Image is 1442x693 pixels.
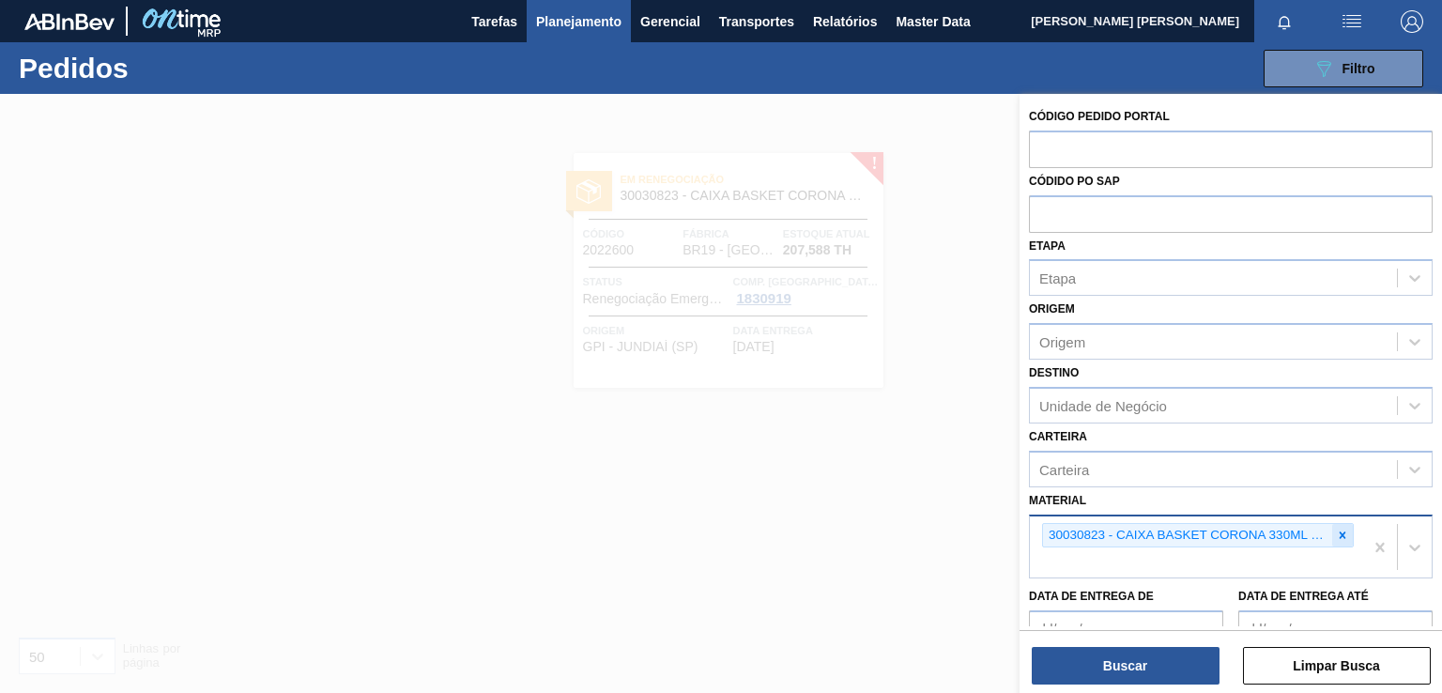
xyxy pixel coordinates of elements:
span: Gerencial [640,10,700,33]
label: Destino [1029,366,1079,379]
label: Código Pedido Portal [1029,110,1170,123]
input: dd/mm/yyyy [1029,610,1223,648]
span: Filtro [1342,61,1375,76]
div: Carteira [1039,461,1089,477]
label: Data de Entrega até [1238,590,1369,603]
label: Códido PO SAP [1029,175,1120,188]
input: dd/mm/yyyy [1238,610,1433,648]
img: Logout [1401,10,1423,33]
button: Filtro [1264,50,1423,87]
span: Master Data [896,10,970,33]
label: Origem [1029,302,1075,316]
div: Origem [1039,334,1085,350]
label: Carteira [1029,430,1087,443]
span: Tarefas [471,10,517,33]
h1: Pedidos [19,57,288,79]
div: 30030823 - CAIXA BASKET CORONA 330ML EXP [GEOGRAPHIC_DATA] [1043,524,1332,547]
label: Data de Entrega de [1029,590,1154,603]
span: Planejamento [536,10,621,33]
span: Relatórios [813,10,877,33]
div: Etapa [1039,270,1076,286]
img: TNhmsLtSVTkK8tSr43FrP2fwEKptu5GPRR3wAAAABJRU5ErkJggg== [24,13,115,30]
label: Material [1029,494,1086,507]
label: Etapa [1029,239,1066,253]
div: Unidade de Negócio [1039,397,1167,413]
img: userActions [1341,10,1363,33]
button: Notificações [1254,8,1314,35]
span: Transportes [719,10,794,33]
